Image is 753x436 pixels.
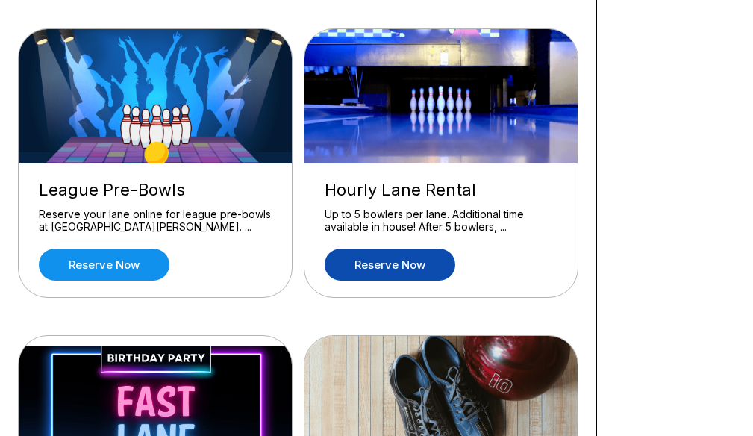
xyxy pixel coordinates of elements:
div: Up to 5 bowlers per lane. Additional time available in house! After 5 bowlers, ... [325,208,557,234]
div: Hourly Lane Rental [325,180,557,200]
img: Hourly Lane Rental [304,29,579,163]
div: League Pre-Bowls [39,180,272,200]
a: Reserve now [325,249,455,281]
div: Reserve your lane online for league pre-bowls at [GEOGRAPHIC_DATA][PERSON_NAME]. ... [39,208,272,234]
a: Reserve now [39,249,169,281]
img: League Pre-Bowls [19,29,293,163]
